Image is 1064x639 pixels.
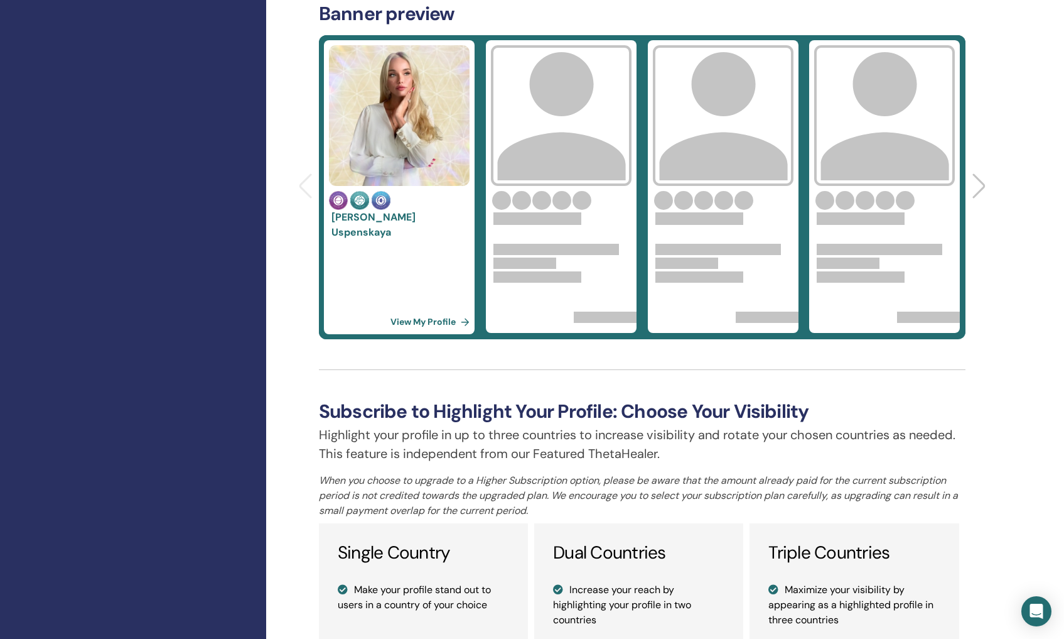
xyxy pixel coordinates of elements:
h3: Subscribe to Highlight Your Profile: Choose Your Visibility [319,400,965,423]
div: Open Intercom Messenger [1021,596,1051,626]
img: user-dummy-placeholder.svg [653,45,793,186]
li: Increase your reach by highlighting your profile in two countries [553,582,724,628]
li: Maximize your visibility by appearing as a highlighted profile in three countries [768,582,940,628]
a: View My Profile [390,309,475,334]
h3: Triple Countries [768,542,940,564]
h3: Dual Countries [553,542,724,564]
h3: Single Country [338,542,509,564]
img: user-dummy-placeholder.svg [491,45,631,186]
p: When you choose to upgrade to a Higher Subscription option, please be aware that the amount alrea... [319,473,965,518]
p: Highlight your profile in up to three countries to increase visibility and rotate your chosen cou... [319,425,965,463]
li: Make your profile stand out to users in a country of your choice [338,582,509,613]
img: user-dummy-placeholder.svg [814,45,955,186]
h3: Banner preview [319,3,965,25]
a: [PERSON_NAME] Uspenskaya [331,210,416,239]
img: default.jpg [329,45,470,186]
